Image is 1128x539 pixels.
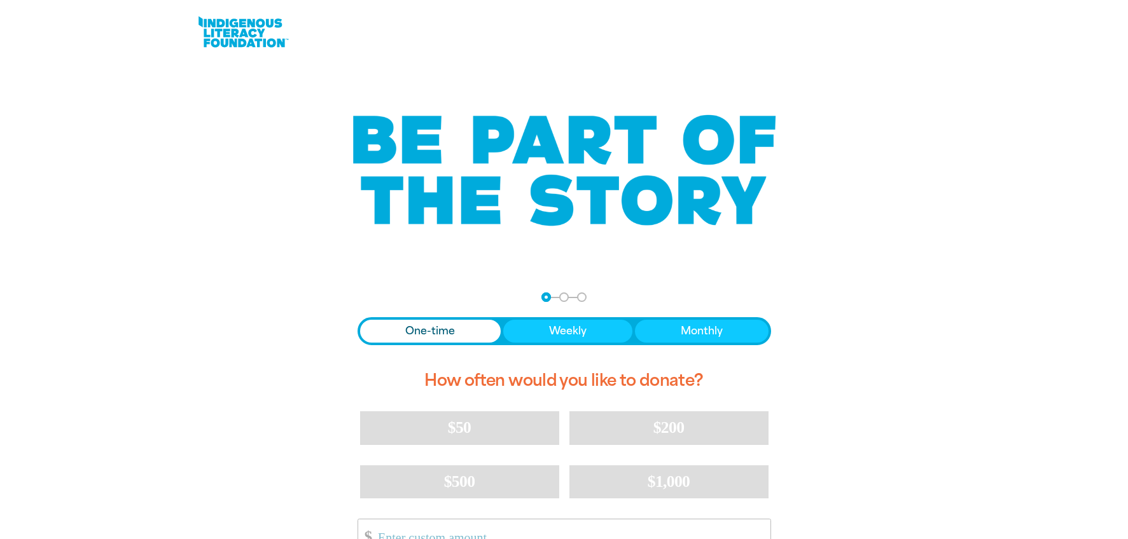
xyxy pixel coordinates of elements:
[569,411,769,444] button: $200
[405,324,455,339] span: One-time
[360,465,559,498] button: $500
[681,324,723,339] span: Monthly
[360,320,501,343] button: One-time
[635,320,769,343] button: Monthly
[444,472,475,491] span: $500
[569,465,769,498] button: $1,000
[559,292,569,302] button: Navigate to step 2 of 3 to enter your details
[448,418,471,437] span: $50
[358,317,771,345] div: Donation frequency
[503,320,632,343] button: Weekly
[577,292,587,302] button: Navigate to step 3 of 3 to enter your payment details
[648,472,690,491] span: $1,000
[358,360,771,401] h2: How often would you like to donate?
[360,411,559,444] button: $50
[549,324,587,339] span: Weekly
[653,418,685,437] span: $200
[342,90,787,252] img: Be part of the story
[541,292,551,302] button: Navigate to step 1 of 3 to enter your donation amount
